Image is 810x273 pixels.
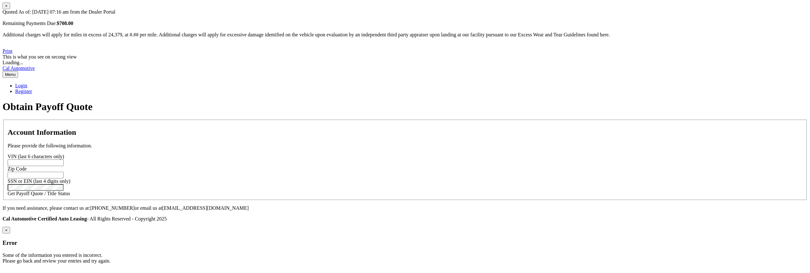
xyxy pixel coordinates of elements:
[162,205,249,211] span: [EMAIL_ADDRESS][DOMAIN_NAME]
[3,21,807,26] div: Remaining Payments Due:
[3,71,18,78] button: Menu
[3,252,110,264] span: Some of the information you entered is incorrect. Please go back and review your entries and try ...
[8,143,802,149] p: Please provide the following information.
[15,83,27,88] a: Login
[3,48,12,54] a: Print
[15,89,32,94] a: Register
[3,9,807,32] div: Quoted As of: [DATE] 07:16 am from the Dealer Portal
[3,239,807,246] h3: Error
[3,205,807,211] p: If you need assistance, please contact us at: or email us at
[3,216,87,221] strong: Cal Automotive Certified Auto Leasing
[3,3,10,9] button: ×
[3,65,35,71] a: Cal Automotive
[57,21,73,26] b: $708.00
[8,178,70,184] label: SSN or EIN (last 4 digits only)
[3,32,807,43] div: Additional charges will apply for miles in excess of 24,379, at #.## per mile. Additional charges...
[3,227,10,233] button: ×
[90,205,134,211] span: [PHONE_NUMBER]
[8,128,802,137] h2: Account Information
[3,54,807,60] div: This is what you see on secong view
[8,154,64,159] label: VIN (last 6 characters only)
[8,191,70,196] a: Get Payoff Quote / Title Status
[3,60,807,65] div: Loading...
[3,216,807,222] p: - All Rights Reserved - Copyright 2025
[8,166,27,171] label: Zip Code
[3,101,92,112] span: Obtain Payoff Quote
[5,72,16,77] span: Menu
